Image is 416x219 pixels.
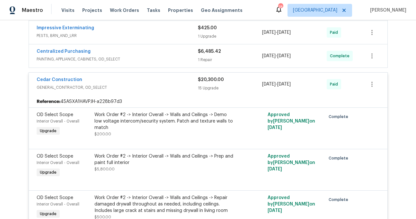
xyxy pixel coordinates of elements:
span: $20,300.00 [198,78,224,82]
span: [DATE] [262,30,276,35]
span: Paid [330,81,341,87]
span: PAINTING, APPLIANCE, CABINETS, OD_SELECT [37,56,198,62]
span: $425.00 [198,26,217,30]
span: - [262,81,291,87]
span: - [262,29,291,36]
span: Paid [330,29,341,36]
span: Complete [329,114,351,120]
span: [DATE] [277,54,291,58]
span: Visits [61,7,75,14]
span: Tasks [147,8,160,13]
div: 1 Repair [198,57,262,63]
span: Work Orders [110,7,139,14]
span: $500.00 [94,215,111,219]
b: Reference: [37,98,60,105]
span: Approved by [PERSON_NAME] on [268,196,315,213]
div: 45ASXA1HAVPJH-a228b97d3 [29,96,387,107]
span: Interior Overall - Overall [37,119,79,123]
span: - [262,53,291,59]
span: Complete [330,53,352,59]
span: Upgrade [37,128,59,134]
div: Work Order #2 -> Interior Overall -> Walls and Ceilings -> Prep and paint full interior [94,153,235,166]
span: [DATE] [277,82,291,87]
div: Work Order #2 -> Interior Overall -> Walls and Ceilings -> Repair damaged drywall throughout as n... [94,195,235,214]
div: Work Order #2 -> Interior Overall -> Walls and Ceilings -> Demo low voltage intercom/security sys... [94,112,235,131]
span: [DATE] [262,82,276,87]
span: [DATE] [277,30,291,35]
span: Approved by [PERSON_NAME] on [268,113,315,130]
span: [DATE] [262,54,276,58]
div: 15 Upgrade [198,85,262,91]
div: 1 Upgrade [198,33,262,40]
span: $5,800.00 [94,167,115,171]
span: Complete [329,155,351,161]
span: OD Select Scope [37,154,73,159]
a: Cedar Construction [37,78,82,82]
span: Maestro [22,7,43,14]
span: $6,485.42 [198,49,221,54]
a: Centralized Purchasing [37,49,91,54]
span: [DATE] [268,167,282,171]
span: PESTS, BRN_AND_LRR [37,32,198,39]
span: [DATE] [268,125,282,130]
span: Properties [168,7,193,14]
span: Complete [329,196,351,203]
span: [DATE] [268,208,282,213]
span: GENERAL_CONTRACTOR, OD_SELECT [37,84,198,91]
span: Projects [82,7,102,14]
span: [GEOGRAPHIC_DATA] [293,7,337,14]
span: Interior Overall - Overall [37,161,79,165]
span: $200.00 [94,132,111,136]
a: Impressive Exterminating [37,26,94,30]
span: Interior Overall - Overall [37,202,79,206]
span: OD Select Scope [37,196,73,200]
span: Upgrade [37,169,59,176]
span: Upgrade [37,211,59,217]
span: OD Select Scope [37,113,73,117]
div: 18 [278,4,283,10]
span: Approved by [PERSON_NAME] on [268,154,315,171]
span: [PERSON_NAME] [367,7,406,14]
span: Geo Assignments [201,7,243,14]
